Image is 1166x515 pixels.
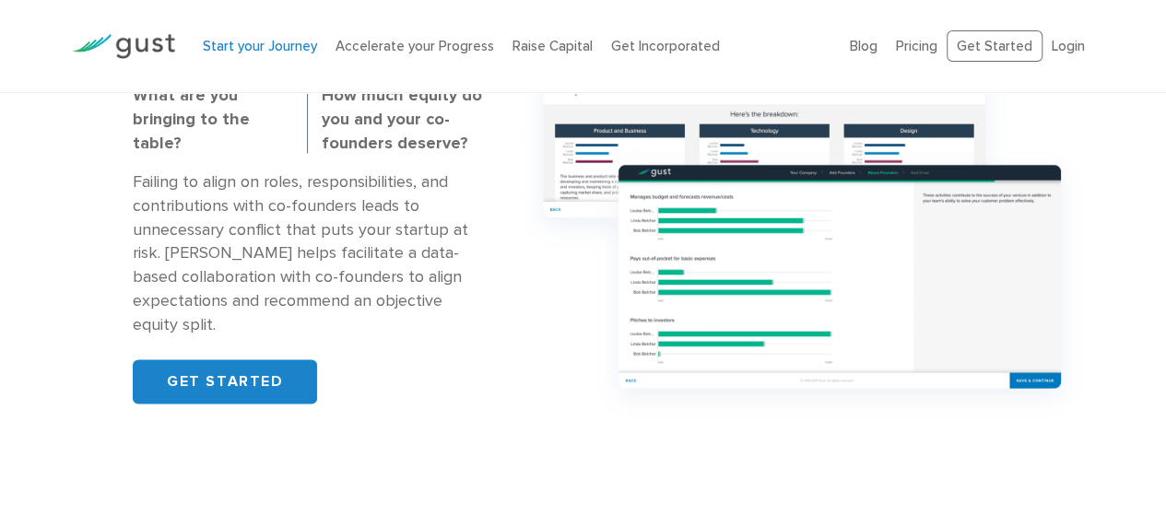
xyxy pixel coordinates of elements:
img: Gust Logo [72,34,175,59]
p: Failing to align on roles, responsibilities, and contributions with co-founders leads to unnecess... [133,170,481,337]
a: Accelerate your Progress [336,38,494,54]
a: GET STARTED [133,359,317,404]
p: How much equity do you and your co-founders deserve? [321,84,481,156]
a: Blog [850,38,877,54]
p: What are you bringing to the table? [133,84,293,156]
a: Get Started [947,30,1042,63]
a: Raise Capital [512,38,593,54]
a: Start your Journey [203,38,317,54]
a: Pricing [896,38,937,54]
a: Login [1052,38,1085,54]
a: Get Incorporated [611,38,720,54]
